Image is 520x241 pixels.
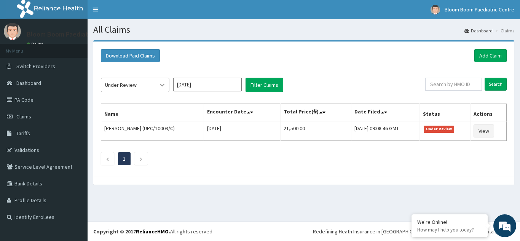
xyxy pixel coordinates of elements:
[123,155,126,162] a: Page 1 is your current page
[16,63,55,70] span: Switch Providers
[40,43,128,53] div: Chat with us now
[417,219,482,225] div: We're Online!
[136,228,169,235] a: RelianceHMO
[474,124,494,137] a: View
[420,104,470,121] th: Status
[204,104,281,121] th: Encounter Date
[485,78,507,91] input: Search
[4,160,145,187] textarea: Type your message and hit 'Enter'
[281,104,351,121] th: Total Price(₦)
[493,27,514,34] li: Claims
[351,104,420,121] th: Date Filed
[424,126,455,132] span: Under Review
[445,6,514,13] span: Bloom Boom Paediatric Centre
[93,25,514,35] h1: All Claims
[313,228,514,235] div: Redefining Heath Insurance in [GEOGRAPHIC_DATA] using Telemedicine and Data Science!
[425,78,482,91] input: Search by HMO ID
[44,72,105,149] span: We're online!
[464,27,493,34] a: Dashboard
[470,104,506,121] th: Actions
[125,4,143,22] div: Minimize live chat window
[88,222,520,241] footer: All rights reserved.
[27,31,118,38] p: Bloom Boom Paediatric Centre
[204,121,281,141] td: [DATE]
[431,5,440,14] img: User Image
[139,155,143,162] a: Next page
[173,78,242,91] input: Select Month and Year
[4,23,21,40] img: User Image
[16,130,30,137] span: Tariffs
[93,228,170,235] strong: Copyright © 2017 .
[105,81,137,89] div: Under Review
[351,121,420,141] td: [DATE] 09:08:46 GMT
[474,49,507,62] a: Add Claim
[101,49,160,62] button: Download Paid Claims
[27,41,45,47] a: Online
[14,38,31,57] img: d_794563401_company_1708531726252_794563401
[246,78,283,92] button: Filter Claims
[106,155,109,162] a: Previous page
[101,121,204,141] td: [PERSON_NAME] (UPC/10003/C)
[281,121,351,141] td: 21,500.00
[16,113,31,120] span: Claims
[417,227,482,233] p: How may I help you today?
[101,104,204,121] th: Name
[16,80,41,86] span: Dashboard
